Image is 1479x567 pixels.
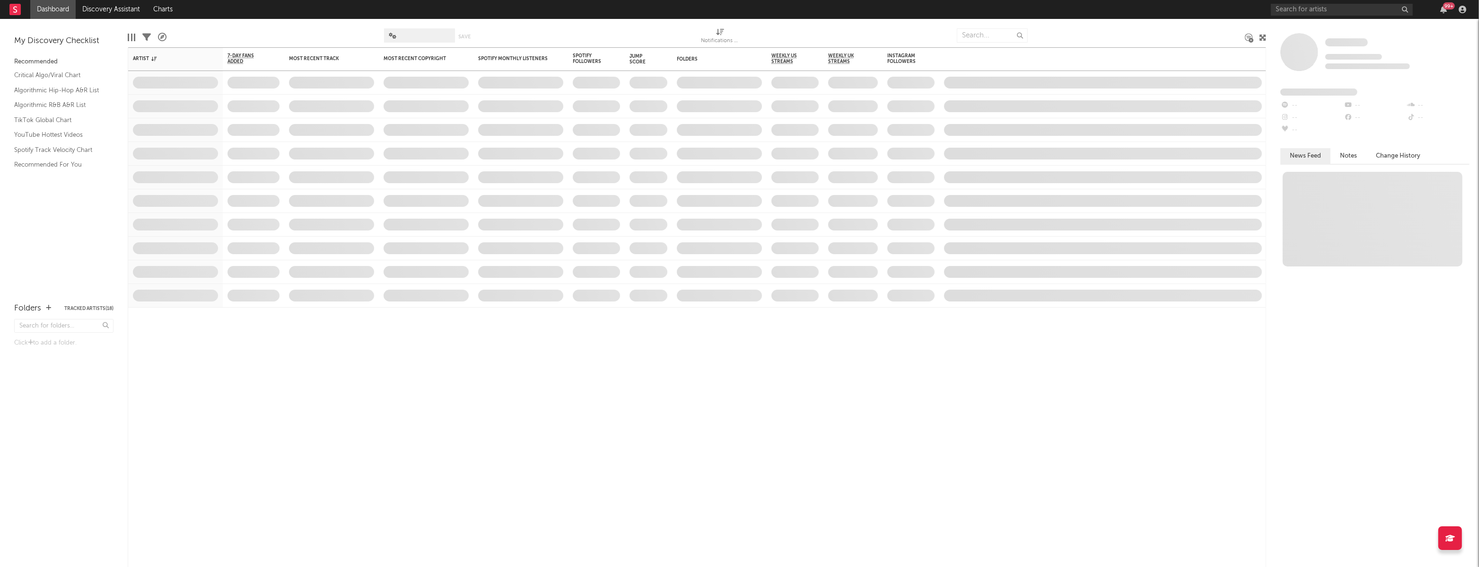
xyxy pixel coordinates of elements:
[128,24,135,51] div: Edit Columns
[1325,54,1382,60] span: Tracking Since: [DATE]
[14,130,104,140] a: YouTube Hottest Videos
[14,303,41,314] div: Folders
[1325,38,1368,46] span: Some Artist
[1366,148,1430,164] button: Change History
[1280,89,1357,96] span: Fans Added by Platform
[1325,38,1368,47] a: Some Artist
[630,53,653,65] div: Jump Score
[1443,2,1455,9] div: 99 +
[1271,4,1413,16] input: Search for artists
[133,56,204,62] div: Artist
[677,56,748,62] div: Folders
[573,53,606,64] div: Spotify Followers
[478,56,549,62] div: Spotify Monthly Listeners
[14,115,104,125] a: TikTok Global Chart
[771,53,805,64] span: Weekly US Streams
[1440,6,1447,13] button: 99+
[458,34,471,39] button: Save
[1325,63,1410,69] span: 0 fans last week
[64,306,114,311] button: Tracked Artists(18)
[14,56,114,68] div: Recommended
[1343,112,1406,124] div: --
[1407,99,1470,112] div: --
[14,70,104,80] a: Critical Algo/Viral Chart
[14,35,114,47] div: My Discovery Checklist
[828,53,864,64] span: Weekly UK Streams
[14,337,114,349] div: Click to add a folder.
[701,24,739,51] div: Notifications (Artist)
[158,24,166,51] div: A&R Pipeline
[1280,112,1343,124] div: --
[14,319,114,333] input: Search for folders...
[1330,148,1366,164] button: Notes
[1343,99,1406,112] div: --
[887,53,920,64] div: Instagram Followers
[701,35,739,47] div: Notifications (Artist)
[1280,124,1343,136] div: --
[14,100,104,110] a: Algorithmic R&B A&R List
[228,53,265,64] span: 7-Day Fans Added
[14,159,104,170] a: Recommended For You
[289,56,360,62] div: Most Recent Track
[14,145,104,155] a: Spotify Track Velocity Chart
[142,24,151,51] div: Filters
[957,28,1028,43] input: Search...
[1407,112,1470,124] div: --
[14,85,104,96] a: Algorithmic Hip-Hop A&R List
[1280,99,1343,112] div: --
[1280,148,1330,164] button: News Feed
[384,56,455,62] div: Most Recent Copyright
